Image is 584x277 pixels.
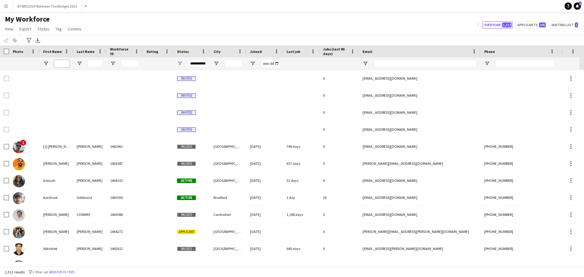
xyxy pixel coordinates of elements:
[224,60,243,67] input: City Filter Input
[261,60,279,67] input: Joined Filter Input
[481,189,558,206] div: [PHONE_NUMBER]
[246,257,283,274] div: [DATE]
[13,260,25,272] img: Abigail Chinery-Leonard
[177,230,196,234] span: Applicant
[2,25,16,33] a: View
[283,206,319,223] div: 1,168 days
[575,23,578,27] span: 1
[374,60,477,67] input: Email Filter Input
[5,15,50,24] span: My Workforce
[363,61,368,66] button: Open Filter Menu
[246,155,283,172] div: [DATE]
[481,223,558,240] div: [PHONE_NUMBER]
[359,172,481,189] div: [EMAIL_ADDRESS][DOMAIN_NAME]
[32,270,48,274] span: 1 filter set
[48,269,76,275] button: Remove filters
[55,26,62,32] span: Tag
[481,155,558,172] div: [PHONE_NUMBER]
[359,70,481,87] div: [EMAIL_ADDRESS][DOMAIN_NAME]
[481,257,558,274] div: [PHONE_NUMBER]
[484,49,495,54] span: Phone
[177,93,196,98] span: Invited
[40,138,73,155] div: [1] [PERSON_NAME]
[574,2,581,10] a: 2
[177,213,196,217] span: Paused
[539,23,546,27] span: 105
[359,206,481,223] div: [EMAIL_ADDRESS][DOMAIN_NAME]
[77,61,82,66] button: Open Filter Menu
[177,76,196,81] span: Invited
[13,175,25,187] img: Aaliyah Nwoke
[319,155,359,172] div: 0
[40,240,73,257] div: Abhishek
[106,257,143,274] div: 1463179
[210,206,246,223] div: Carshalton
[283,240,319,257] div: 645 days
[40,206,73,223] div: [PERSON_NAME]
[13,158,25,170] img: Aaditya Shankar Majumder
[106,206,143,223] div: 1463086
[40,223,73,240] div: [PERSON_NAME]
[12,0,82,12] button: BTBR2025/P Between The Bridges 2025
[25,37,33,44] app-action-btn: Advanced filters
[359,104,481,121] div: [EMAIL_ADDRESS][DOMAIN_NAME]
[359,155,481,172] div: [PERSON_NAME][EMAIL_ADDRESS][DOMAIN_NAME]
[73,240,106,257] div: [PERSON_NAME]
[121,60,139,67] input: Workforce ID Filter Input
[214,61,219,66] button: Open Filter Menu
[210,172,246,189] div: [GEOGRAPHIC_DATA]
[177,61,182,66] button: Open Filter Menu
[283,155,319,172] div: 617 days
[53,25,64,33] a: Tag
[73,172,106,189] div: [PERSON_NAME]
[65,25,84,33] a: Comms
[323,47,348,56] span: Jobs (last 90 days)
[283,172,319,189] div: 51 days
[319,121,359,138] div: 0
[73,223,106,240] div: [PERSON_NAME]
[106,240,143,257] div: 1463612
[40,257,73,274] div: [PERSON_NAME]
[246,206,283,223] div: [DATE]
[319,240,359,257] div: 0
[502,23,512,27] span: 1,312
[210,189,246,206] div: Bradford
[35,25,52,33] a: Status
[210,257,246,274] div: [GEOGRAPHIC_DATA]
[73,189,106,206] div: Gillibrand
[359,257,481,274] div: [EMAIL_ADDRESS][DOMAIN_NAME]
[177,247,196,251] span: Paused
[13,49,23,54] span: Photo
[319,172,359,189] div: 6
[359,87,481,104] div: [EMAIL_ADDRESS][DOMAIN_NAME]
[106,223,143,240] div: 1464272
[210,138,246,155] div: [GEOGRAPHIC_DATA]
[495,60,555,67] input: Phone Filter Input
[4,93,9,98] input: Row Selection is disabled for this row (unchecked)
[13,192,25,204] img: Aardvark Gillibrand
[4,110,9,115] input: Row Selection is disabled for this row (unchecked)
[482,21,513,29] button: Everyone1,312
[246,189,283,206] div: [DATE]
[579,2,582,5] span: 2
[13,141,25,153] img: [1] Joseph gildea
[177,49,189,54] span: Status
[177,178,196,183] span: Active
[246,240,283,257] div: [DATE]
[19,26,31,32] span: Export
[214,49,221,54] span: City
[68,26,82,32] span: Comms
[287,49,300,54] span: Last job
[40,189,73,206] div: Aardvark
[4,127,9,132] input: Row Selection is disabled for this row (unchecked)
[17,25,34,33] a: Export
[246,172,283,189] div: [DATE]
[319,206,359,223] div: 0
[319,223,359,240] div: 0
[363,49,372,54] span: Email
[73,257,106,274] div: [PERSON_NAME]
[177,110,196,115] span: Invited
[481,172,558,189] div: [PHONE_NUMBER]
[177,127,196,132] span: Invited
[5,26,13,32] span: View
